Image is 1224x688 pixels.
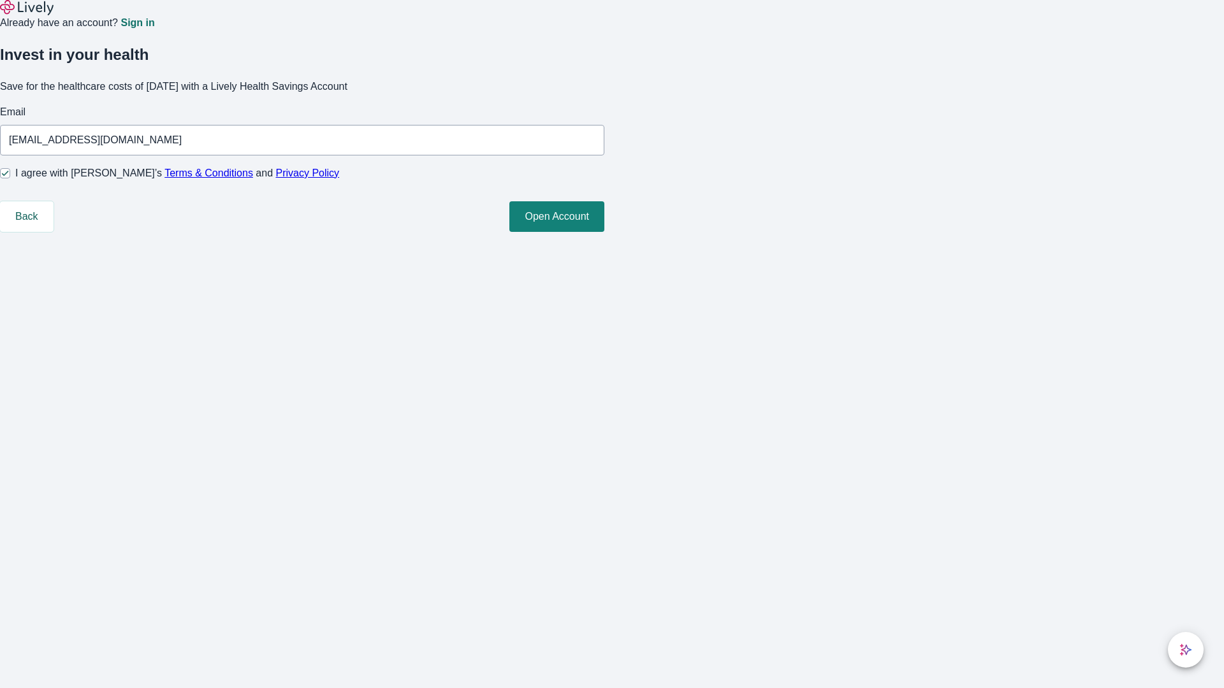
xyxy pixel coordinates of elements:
button: Open Account [509,201,604,232]
a: Sign in [120,18,154,28]
button: chat [1168,632,1204,668]
a: Terms & Conditions [164,168,253,178]
a: Privacy Policy [276,168,340,178]
svg: Lively AI Assistant [1179,643,1192,656]
span: I agree with [PERSON_NAME]’s and [15,166,339,181]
